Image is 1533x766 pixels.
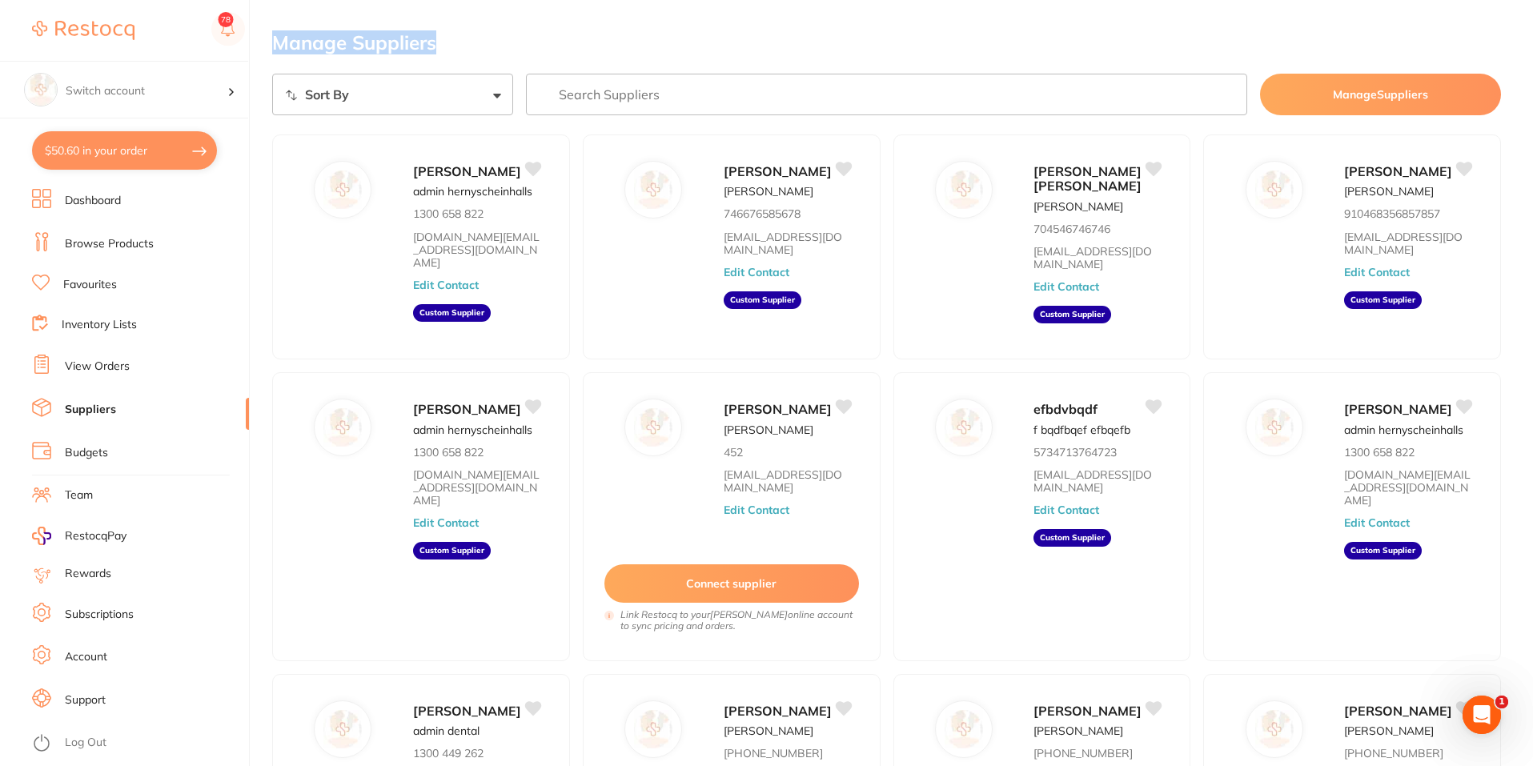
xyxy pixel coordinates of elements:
p: [PHONE_NUMBER] [724,747,823,760]
p: 1300 658 822 [1344,446,1415,459]
button: ManageSuppliers [1260,74,1501,115]
aside: Custom Supplier [1344,291,1422,309]
img: image [25,74,57,106]
a: [DOMAIN_NAME][EMAIL_ADDRESS][DOMAIN_NAME] [413,231,540,269]
a: [DOMAIN_NAME][EMAIL_ADDRESS][DOMAIN_NAME] [413,468,540,507]
aside: Custom Supplier [413,542,491,559]
img: efbdvbqdf [945,408,983,447]
button: Edit Contact [1344,266,1410,279]
button: Connect supplier [604,564,859,603]
button: Edit Contact [413,516,479,529]
p: 452 [724,446,743,459]
img: David Melton [634,408,672,447]
p: [PERSON_NAME] [1033,200,1123,213]
img: Jelani Kaufman [1255,170,1294,209]
p: 910468356857857 [1344,207,1440,220]
button: Edit Contact [413,279,479,291]
a: Suppliers [65,402,116,418]
a: Dashboard [65,193,121,209]
p: [PERSON_NAME] [724,423,813,436]
p: [PERSON_NAME] [724,724,813,737]
i: Link Restocq to your [PERSON_NAME] online account to sync pricing and orders. [620,609,859,632]
a: [EMAIL_ADDRESS][DOMAIN_NAME] [724,468,851,494]
p: 1300 449 262 [413,747,484,760]
a: Account [65,649,107,665]
button: Edit Contact [724,503,789,516]
img: Henry Schein Halas [1255,408,1294,447]
span: 1 [1495,696,1508,708]
span: [PERSON_NAME] [724,163,832,179]
p: [PERSON_NAME] [1344,724,1434,737]
p: [PERSON_NAME] [724,185,813,198]
p: [PHONE_NUMBER] [1033,747,1133,760]
img: RestocqPay [32,527,51,545]
a: Log Out [65,735,106,751]
a: Subscriptions [65,607,134,623]
img: Keefe Parsons [945,170,983,209]
span: efbdvbqdf [1033,401,1098,417]
span: [PERSON_NAME] [1344,703,1452,719]
span: [PERSON_NAME] [1344,163,1452,179]
aside: Custom Supplier [724,291,801,309]
h2: Manage Suppliers [272,32,1501,54]
a: [DOMAIN_NAME][EMAIL_ADDRESS][DOMAIN_NAME] [1344,468,1471,507]
button: Edit Contact [1344,516,1410,529]
button: $50.60 in your order [32,131,217,170]
a: Restocq Logo [32,12,134,49]
img: Restocq Logo [32,21,134,40]
img: Henry Schein Halas [324,170,363,209]
span: [PERSON_NAME] [413,163,521,179]
p: [PHONE_NUMBER] [1344,747,1443,760]
a: [EMAIL_ADDRESS][DOMAIN_NAME] [1033,468,1161,494]
span: [PERSON_NAME] [1033,703,1142,719]
a: Budgets [65,445,108,461]
a: RestocqPay [32,527,126,545]
p: admin dental [413,724,480,737]
p: 746676585678 [724,207,801,220]
a: Rewards [65,566,111,582]
img: Henry Schein Halas [1255,710,1294,748]
input: Search Suppliers [526,74,1248,115]
p: admin hernyscheinhalls [413,185,532,198]
img: Henry Schein Halas [634,710,672,748]
img: Henry Schein Halas [945,710,983,748]
a: [EMAIL_ADDRESS][DOMAIN_NAME] [724,231,851,256]
a: Browse Products [65,236,154,252]
p: 1300 658 822 [413,207,484,220]
aside: Custom Supplier [1344,542,1422,559]
p: [PERSON_NAME] [1344,185,1434,198]
a: Support [65,692,106,708]
img: Adam Dental [324,710,363,748]
p: [PERSON_NAME] [1033,724,1123,737]
img: Henry Schein Halas [324,408,363,447]
button: Edit Contact [1033,503,1099,516]
a: Inventory Lists [62,317,137,333]
a: Team [65,487,93,503]
p: 1300 658 822 [413,446,484,459]
a: [EMAIL_ADDRESS][DOMAIN_NAME] [1033,245,1161,271]
span: [PERSON_NAME] [1344,401,1452,417]
aside: Custom Supplier [413,304,491,322]
p: f bqdfbqef efbqefb [1033,423,1130,436]
span: [PERSON_NAME] [413,401,521,417]
span: [PERSON_NAME] [724,703,832,719]
iframe: Intercom live chat [1463,696,1501,734]
aside: Custom Supplier [1033,306,1111,323]
span: [PERSON_NAME] [PERSON_NAME] [1033,163,1142,194]
span: RestocqPay [65,528,126,544]
p: Switch account [66,83,227,99]
button: Log Out [32,731,244,756]
p: 704546746746 [1033,223,1110,235]
p: admin hernyscheinhalls [1344,423,1463,436]
button: Edit Contact [724,266,789,279]
a: [EMAIL_ADDRESS][DOMAIN_NAME] [1344,231,1471,256]
img: Dorian Hendricks [634,170,672,209]
a: View Orders [65,359,130,375]
aside: Custom Supplier [1033,529,1111,547]
span: [PERSON_NAME] [724,401,832,417]
a: Favourites [63,277,117,293]
button: Edit Contact [1033,280,1099,293]
span: [PERSON_NAME] [413,703,521,719]
p: 5734713764723 [1033,446,1117,459]
p: admin hernyscheinhalls [413,423,532,436]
